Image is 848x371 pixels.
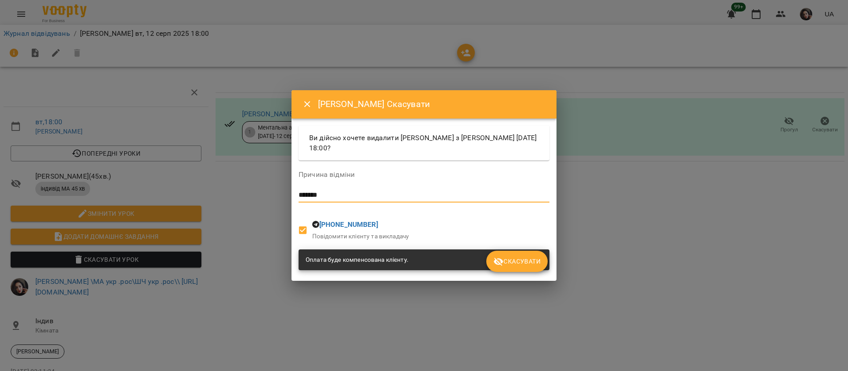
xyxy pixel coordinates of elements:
[493,256,541,267] span: Скасувати
[297,94,318,115] button: Close
[306,252,409,268] div: Оплата буде компенсована клієнту.
[299,126,549,161] div: Ви дійсно хочете видалити [PERSON_NAME] з [PERSON_NAME] [DATE] 18:00?
[312,232,409,241] p: Повідомити клієнту та викладачу
[486,251,548,272] button: Скасувати
[318,97,546,111] h6: [PERSON_NAME] Скасувати
[299,171,549,178] label: Причина відміни
[319,220,378,229] a: [PHONE_NUMBER]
